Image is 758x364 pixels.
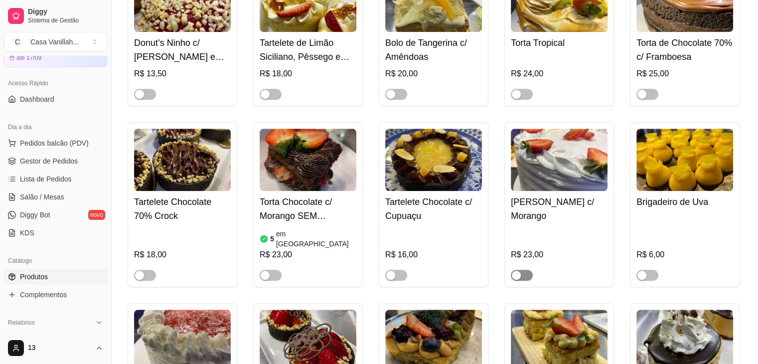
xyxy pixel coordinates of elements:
div: R$ 18,00 [260,68,356,80]
a: DiggySistema de Gestão [4,4,107,28]
h4: Tartelete Chocolate 70% Crock [134,195,231,223]
span: Relatórios [8,319,35,327]
a: Lista de Pedidos [4,171,107,187]
article: até 17/09 [16,54,41,62]
article: em [GEOGRAPHIC_DATA] [276,229,356,249]
span: Complementos [20,290,67,300]
span: Sistema de Gestão [28,16,103,24]
div: R$ 13,50 [134,68,231,80]
span: KDS [20,228,34,238]
div: R$ 23,00 [511,249,607,261]
h4: Donut’s Ninho c/ [PERSON_NAME] e [PERSON_NAME] [134,36,231,64]
div: Acesso Rápido [4,75,107,91]
span: Pedidos balcão (PDV) [20,138,89,148]
div: R$ 25,00 [636,68,733,80]
span: Dashboard [20,94,54,104]
a: Complementos [4,287,107,303]
div: R$ 18,00 [134,249,231,261]
div: R$ 20,00 [385,68,482,80]
span: Diggy [28,7,103,16]
img: product-image [385,129,482,191]
h4: Torta de Chocolate 70% c/ Framboesa [636,36,733,64]
a: Gestor de Pedidos [4,153,107,169]
a: Salão / Mesas [4,189,107,205]
button: Select a team [4,32,107,52]
img: product-image [134,129,231,191]
div: Dia a dia [4,119,107,135]
div: Casa Vanillah ... [30,37,79,47]
a: KDS [4,225,107,241]
h4: Tartelete Chocolate c/ Cupuaçu [385,195,482,223]
span: Gestor de Pedidos [20,156,78,166]
img: product-image [511,129,607,191]
button: Pedidos balcão (PDV) [4,135,107,151]
img: product-image [636,129,733,191]
h4: Brigadeiro de Uva [636,195,733,209]
span: Salão / Mesas [20,192,64,202]
span: Lista de Pedidos [20,174,72,184]
div: Catálogo [4,253,107,269]
span: C [12,37,22,47]
div: R$ 24,00 [511,68,607,80]
a: Relatórios de vendas [4,331,107,347]
a: Dashboard [4,91,107,107]
h4: [PERSON_NAME] c/ Morango [511,195,607,223]
span: Produtos [20,272,48,282]
h4: Tartelete de Limão Siciliano, Pêssego e [PERSON_NAME] [260,36,356,64]
a: Diggy Botnovo [4,207,107,223]
span: 13 [28,344,91,353]
div: R$ 6,00 [636,249,733,261]
div: R$ 23,00 [260,249,356,261]
span: Diggy Bot [20,210,50,220]
img: product-image [260,129,356,191]
div: R$ 16,00 [385,249,482,261]
h4: Bolo de Tangerina c/ Amêndoas [385,36,482,64]
article: 5 [270,234,274,244]
button: 13 [4,336,107,360]
a: Produtos [4,269,107,285]
h4: Torta Chocolate c/ Morango SEM GLÚTEN, SEM LACTOSE, SEM AÇÚCAR [260,195,356,223]
h4: Torta Tropical [511,36,607,50]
